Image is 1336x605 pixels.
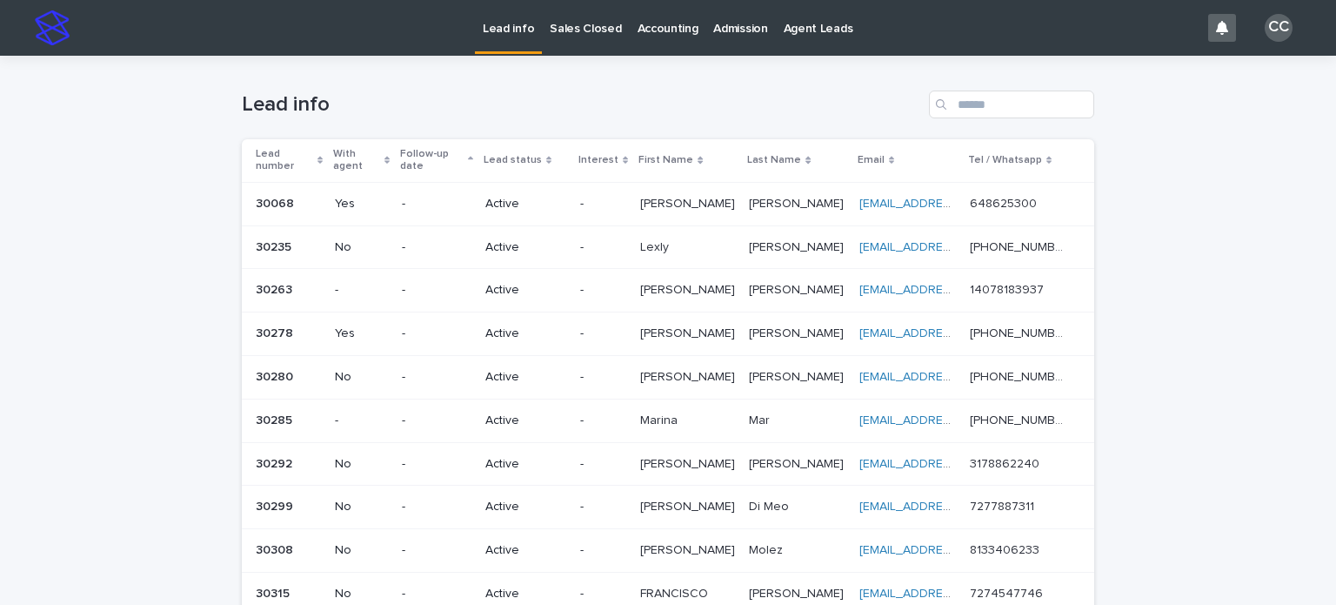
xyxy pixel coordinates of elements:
p: No [335,240,388,255]
p: - [402,500,471,514]
p: 30235 [256,237,295,255]
p: - [402,587,471,602]
p: Active [485,543,566,558]
p: [PERSON_NAME] [749,193,847,212]
p: - [580,326,626,341]
a: [EMAIL_ADDRESS][DOMAIN_NAME] [859,544,1056,556]
p: [PERSON_NAME] [640,454,738,472]
a: [EMAIL_ADDRESS][DOMAIN_NAME] [859,501,1056,513]
p: - [402,283,471,298]
p: 7277887311 [970,496,1038,514]
p: Active [485,587,566,602]
p: Lead number [256,145,313,177]
a: [EMAIL_ADDRESS][DOMAIN_NAME] [859,588,1056,600]
p: Follow-up date [400,145,464,177]
p: Interest [578,151,618,170]
p: Marina [640,410,681,428]
p: - [402,370,471,385]
a: [EMAIL_ADDRESS][DOMAIN_NAME] [859,458,1056,470]
p: 8133406233 [970,540,1043,558]
p: No [335,587,388,602]
tr: 3027830278 Yes-Active-[PERSON_NAME][PERSON_NAME] [PERSON_NAME][PERSON_NAME] [EMAIL_ADDRESS][DOMAI... [242,313,1094,356]
p: Lead status [484,151,542,170]
p: [PERSON_NAME] [749,454,847,472]
tr: 3006830068 Yes-Active-[PERSON_NAME][PERSON_NAME] [PERSON_NAME][PERSON_NAME] [EMAIL_ADDRESS][DOMAI... [242,182,1094,225]
p: [PERSON_NAME] [749,323,847,341]
a: [EMAIL_ADDRESS][DOMAIN_NAME] [859,414,1056,427]
p: [PHONE_NUMBER] [970,366,1070,385]
tr: 3029230292 No-Active-[PERSON_NAME][PERSON_NAME] [PERSON_NAME][PERSON_NAME] [EMAIL_ADDRESS][DOMAIN... [242,442,1094,486]
p: Active [485,240,566,255]
p: Last Name [747,151,801,170]
p: +57 300 527 27 60 [970,237,1070,255]
p: Active [485,500,566,514]
a: [EMAIL_ADDRESS][DOMAIN_NAME] [859,327,1056,339]
p: [PERSON_NAME] [749,279,847,298]
p: - [580,283,626,298]
p: Yes [335,197,388,212]
p: - [335,283,388,298]
p: 3178862240 [970,454,1043,472]
p: - [580,543,626,558]
p: 30285 [256,410,296,428]
p: 30308 [256,540,297,558]
p: - [580,197,626,212]
p: - [580,457,626,472]
a: [EMAIL_ADDRESS][DOMAIN_NAME] [859,241,1056,253]
p: First Name [638,151,693,170]
p: 30315 [256,583,293,602]
p: - [402,326,471,341]
p: [PERSON_NAME] [640,193,738,212]
p: No [335,543,388,558]
p: 30068 [256,193,297,212]
p: 648625300 [970,193,1040,212]
input: Search [929,91,1094,118]
tr: 3028030280 No-Active-[PERSON_NAME][PERSON_NAME] [PERSON_NAME][PERSON_NAME] [EMAIL_ADDRESS][DOMAIN... [242,355,1094,399]
p: With agent [333,145,380,177]
p: - [580,500,626,514]
p: Active [485,283,566,298]
p: Active [485,457,566,472]
p: No [335,457,388,472]
tr: 3026330263 --Active-[PERSON_NAME][PERSON_NAME] [PERSON_NAME][PERSON_NAME] [EMAIL_ADDRESS][DOMAIN_... [242,269,1094,313]
p: Active [485,370,566,385]
p: FRANCISCO [640,583,711,602]
p: 30278 [256,323,297,341]
p: [PERSON_NAME] [640,323,738,341]
a: [EMAIL_ADDRESS][DOMAIN_NAME] [859,371,1056,383]
img: stacker-logo-s-only.png [35,10,70,45]
p: Yes [335,326,388,341]
p: Molez [749,540,786,558]
p: - [580,413,626,428]
p: 30292 [256,454,296,472]
p: 30263 [256,279,296,298]
tr: 3029930299 No-Active-[PERSON_NAME][PERSON_NAME] Di MeoDi Meo [EMAIL_ADDRESS][DOMAIN_NAME] 7277887... [242,486,1094,529]
p: - [402,197,471,212]
p: Di Meo [749,496,792,514]
p: Active [485,326,566,341]
p: - [402,413,471,428]
p: 14078183937 [970,279,1047,298]
p: [PERSON_NAME] [640,279,738,298]
p: 30280 [256,366,297,385]
p: Lexly [640,237,672,255]
p: [PERSON_NAME] [749,237,847,255]
p: Mar [749,410,773,428]
p: 7274547746 [970,583,1046,602]
p: Email [858,151,885,170]
p: - [402,457,471,472]
p: - [580,240,626,255]
p: [PHONE_NUMBER] [970,410,1070,428]
a: [EMAIL_ADDRESS][DOMAIN_NAME] [859,284,1056,296]
p: - [580,587,626,602]
p: - [402,543,471,558]
p: Active [485,413,566,428]
p: [PERSON_NAME] [640,540,738,558]
tr: 3023530235 No-Active-LexlyLexly [PERSON_NAME][PERSON_NAME] [EMAIL_ADDRESS][DOMAIN_NAME] [PHONE_NU... [242,225,1094,269]
p: No [335,500,388,514]
p: [PERSON_NAME] [749,366,847,385]
p: 30299 [256,496,297,514]
p: Active [485,197,566,212]
p: - [335,413,388,428]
